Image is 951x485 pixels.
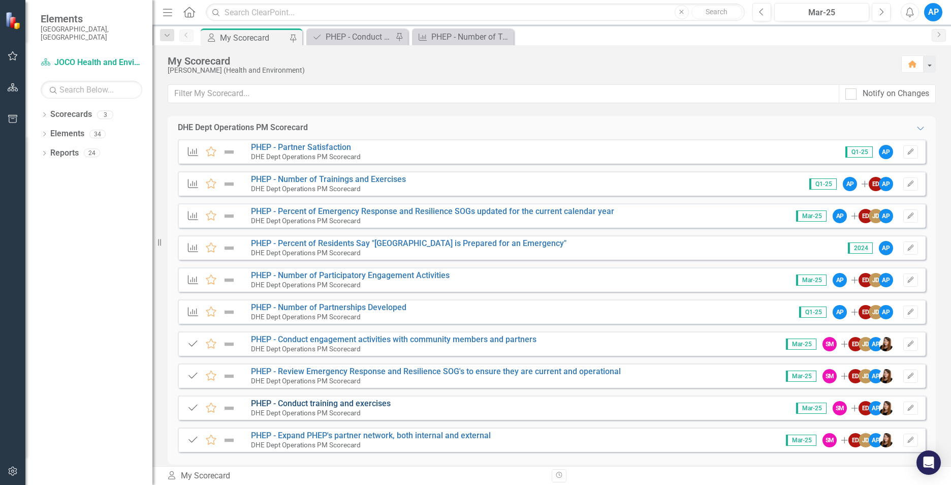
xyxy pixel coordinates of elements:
div: 3 [97,110,113,119]
small: DHE Dept Operations PM Scorecard [251,153,361,161]
div: AP [869,433,883,447]
div: PHEP - Conduct training and exercises [326,31,393,43]
div: ED [859,273,873,287]
img: Not Defined [223,306,236,318]
button: Search [691,5,742,19]
span: Q1-25 [845,146,873,158]
span: Mar-25 [786,435,816,446]
span: Elements [41,13,142,25]
img: Amy Showalter [879,401,893,415]
span: Mar-25 [796,210,827,222]
div: ED [848,433,863,447]
div: 24 [84,149,100,158]
div: PHEP - Number of Trainings and Exercises [431,31,511,43]
div: SM [822,433,837,447]
img: Amy Showalter [879,369,893,383]
a: Scorecards [50,109,92,120]
div: Notify on Changes [863,88,929,100]
input: Search ClearPoint... [206,4,745,21]
div: AP [869,337,883,351]
a: Elements [50,128,84,140]
span: Q1-25 [809,178,837,190]
div: AP [879,241,893,255]
a: PHEP - Expand PHEP's partner network, both internal and external [251,431,491,440]
button: AP [924,3,942,21]
img: Not Defined [223,338,236,350]
small: DHE Dept Operations PM Scorecard [251,441,361,449]
div: JD [859,433,873,447]
div: ED [848,337,863,351]
small: DHE Dept Operations PM Scorecard [251,313,361,321]
div: AP [843,177,857,191]
small: DHE Dept Operations PM Scorecard [251,185,361,193]
a: PHEP - Percent of Emergency Response and Resilience SOGs updated for the current calendar year [251,206,614,216]
a: PHEP - Number of Participatory Engagement Activities [251,270,450,280]
small: DHE Dept Operations PM Scorecard [251,249,361,257]
span: 2024 [848,243,873,254]
div: AP [879,209,893,223]
img: Not Defined [223,210,236,222]
img: Not Defined [223,402,236,414]
img: Not Defined [223,370,236,382]
a: PHEP - Number of Trainings and Exercises [415,31,511,43]
a: Reports [50,147,79,159]
div: SM [822,337,837,351]
div: AP [879,305,893,319]
div: AP [833,209,847,223]
img: Amy Showalter [879,433,893,447]
small: [GEOGRAPHIC_DATA], [GEOGRAPHIC_DATA] [41,25,142,42]
div: My Scorecard [220,32,287,44]
div: [PERSON_NAME] (Health and Environment) [168,67,891,74]
div: ED [869,177,883,191]
div: ED [859,209,873,223]
div: My Scorecard [168,55,891,67]
small: DHE Dept Operations PM Scorecard [251,377,361,385]
div: JD [859,369,873,383]
small: DHE Dept Operations PM Scorecard [251,345,361,353]
div: JD [869,209,883,223]
div: AP [833,305,847,319]
div: My Scorecard [167,470,544,482]
a: PHEP - Conduct training and exercises [309,31,393,43]
div: JD [859,337,873,351]
small: DHE Dept Operations PM Scorecard [251,217,361,225]
input: Filter My Scorecard... [168,84,839,103]
a: JOCO Health and Environment [41,57,142,69]
img: Not Defined [223,274,236,286]
div: AP [869,401,883,415]
small: DHE Dept Operations PM Scorecard [251,409,361,417]
div: JD [869,305,883,319]
a: PHEP - Percent of Residents Say "[GEOGRAPHIC_DATA] is Prepared for an Emergency" [251,238,566,248]
a: PHEP - Conduct engagement activities with community members and partners [251,335,536,344]
div: ED [859,401,873,415]
a: PHEP - Partner Satisfaction [251,142,351,152]
div: AP [833,273,847,287]
span: Search [706,8,727,16]
div: AP [879,273,893,287]
span: Mar-25 [796,403,827,414]
img: Amy Showalter [879,337,893,351]
img: Not Defined [223,434,236,446]
div: ED [848,369,863,383]
a: PHEP - Number of Partnerships Developed [251,302,406,312]
a: PHEP - Conduct training and exercises [251,399,391,408]
div: JD [869,273,883,287]
img: Not Defined [223,242,236,254]
span: Mar-25 [796,275,827,286]
div: DHE Dept Operations PM Scorecard [178,122,308,134]
div: 34 [89,130,106,138]
img: ClearPoint Strategy [5,12,23,29]
a: PHEP - Review Emergency Response and Resilience SOG's to ensure they are current and operational [251,367,621,376]
div: Mar-25 [778,7,866,19]
span: Q1-25 [799,307,827,318]
input: Search Below... [41,81,142,99]
div: AP [869,369,883,383]
div: AP [879,145,893,159]
span: Mar-25 [786,339,816,350]
a: PHEP - Number of Trainings and Exercises [251,174,406,184]
img: Not Defined [223,178,236,190]
div: SM [822,369,837,383]
div: SM [833,401,847,415]
div: AP [879,177,893,191]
